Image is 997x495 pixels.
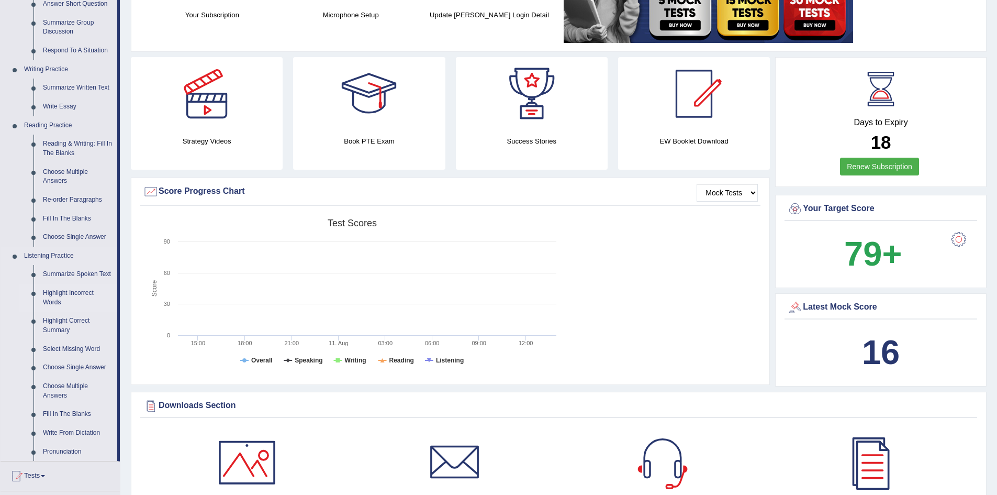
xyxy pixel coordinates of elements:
[787,300,974,315] div: Latest Mock Score
[38,405,117,424] a: Fill In The Blanks
[19,116,117,135] a: Reading Practice
[389,357,414,364] tspan: Reading
[151,280,158,297] tspan: Score
[38,228,117,247] a: Choose Single Answer
[38,41,117,60] a: Respond To A Situation
[164,238,170,245] text: 90
[38,97,117,116] a: Write Essay
[344,357,366,364] tspan: Writing
[436,357,464,364] tspan: Listening
[38,284,117,312] a: Highlight Incorrect Words
[38,191,117,210] a: Re-order Paragraphs
[38,358,117,377] a: Choose Single Answer
[38,210,117,228] a: Fill In The Blanks
[148,9,276,20] h4: Your Subscription
[295,357,322,364] tspan: Speaking
[38,377,117,405] a: Choose Multiple Answers
[862,333,900,371] b: 16
[787,118,974,127] h4: Days to Expiry
[425,9,554,20] h4: Update [PERSON_NAME] Login Detail
[38,340,117,359] a: Select Missing Word
[38,135,117,162] a: Reading & Writing: Fill In The Blanks
[238,340,252,346] text: 18:00
[871,132,891,152] b: 18
[293,136,445,147] h4: Book PTE Exam
[38,424,117,443] a: Write From Dictation
[143,398,974,414] div: Downloads Section
[618,136,770,147] h4: EW Booklet Download
[472,340,486,346] text: 09:00
[378,340,393,346] text: 03:00
[191,340,206,346] text: 15:00
[456,136,608,147] h4: Success Stories
[167,332,170,338] text: 0
[38,443,117,461] a: Pronunciation
[38,79,117,97] a: Summarize Written Text
[131,136,283,147] h4: Strategy Videos
[519,340,533,346] text: 12:00
[425,340,440,346] text: 06:00
[38,14,117,41] a: Summarize Group Discussion
[840,158,919,175] a: Renew Subscription
[787,201,974,217] div: Your Target Score
[285,340,299,346] text: 21:00
[164,270,170,276] text: 60
[19,247,117,266] a: Listening Practice
[287,9,415,20] h4: Microphone Setup
[251,357,273,364] tspan: Overall
[38,312,117,339] a: Highlight Correct Summary
[38,265,117,284] a: Summarize Spoken Text
[164,301,170,307] text: 30
[143,184,758,200] div: Score Progress Chart
[1,461,120,488] a: Tests
[329,340,348,346] tspan: 11. Aug
[19,60,117,79] a: Writing Practice
[844,235,902,273] b: 79+
[38,163,117,191] a: Choose Multiple Answers
[328,218,377,228] tspan: Test scores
